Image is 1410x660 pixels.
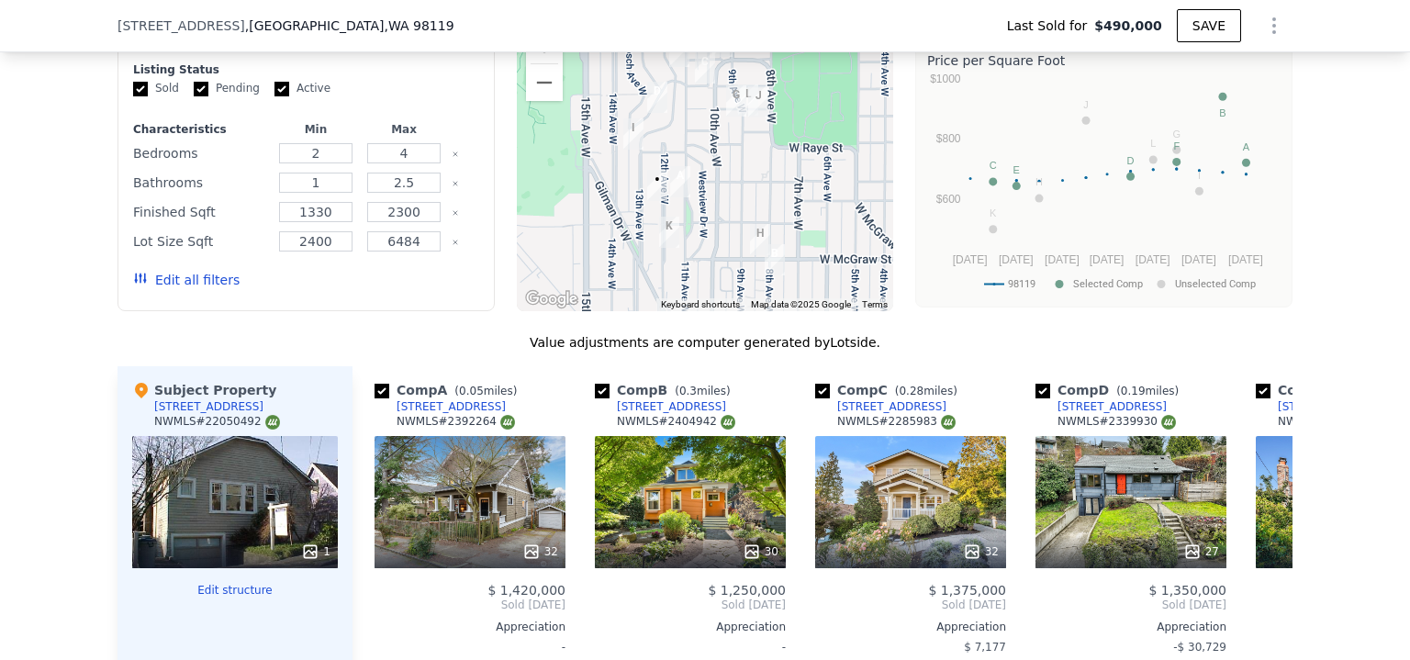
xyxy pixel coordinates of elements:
[1175,278,1256,290] text: Unselected Comp
[521,287,582,311] img: Google
[452,239,459,246] button: Clear
[661,298,740,311] button: Keyboard shortcuts
[1136,253,1170,266] text: [DATE]
[1148,583,1226,598] span: $ 1,350,000
[815,620,1006,634] div: Appreciation
[741,79,776,125] div: 811 W Newell St
[652,209,687,255] div: 2246 12th Ave W
[1172,129,1181,140] text: G
[928,583,1006,598] span: $ 1,375,000
[132,381,276,399] div: Subject Property
[930,73,961,85] text: $1000
[1013,164,1020,175] text: E
[1150,138,1156,149] text: L
[375,620,565,634] div: Appreciation
[375,634,565,660] div: -
[133,62,479,77] div: Listing Status
[743,543,778,561] div: 30
[397,414,515,430] div: NWMLS # 2392264
[1083,99,1089,110] text: J
[459,385,484,397] span: 0.05
[688,45,722,91] div: 1004 W Armour St
[1243,141,1250,152] text: A
[1127,155,1135,166] text: D
[1183,543,1219,561] div: 27
[663,159,698,205] div: 2531 11th Ave W
[667,385,737,397] span: ( miles)
[862,299,888,309] a: Terms (opens in new tab)
[999,253,1034,266] text: [DATE]
[1278,399,1387,414] div: [STREET_ADDRESS]
[941,415,956,430] img: NWMLS Logo
[133,199,268,225] div: Finished Sqft
[595,598,786,612] span: Sold [DATE]
[301,543,330,561] div: 1
[133,122,268,137] div: Characteristics
[679,385,697,397] span: 0.3
[117,17,245,35] span: [STREET_ADDRESS]
[384,18,453,33] span: , WA 98119
[1198,170,1201,181] text: I
[397,399,506,414] div: [STREET_ADDRESS]
[1008,278,1035,290] text: 98119
[1057,399,1167,414] div: [STREET_ADDRESS]
[743,217,778,263] div: 806 W Mcgraw St
[815,381,965,399] div: Comp C
[1181,253,1216,266] text: [DATE]
[990,207,997,218] text: K
[117,333,1292,352] div: Value adjustments are computer generated by Lotside .
[953,253,988,266] text: [DATE]
[452,180,459,187] button: Clear
[1228,253,1263,266] text: [DATE]
[617,414,735,430] div: NWMLS # 2404942
[1121,385,1146,397] span: 0.19
[1035,176,1043,187] text: H
[487,583,565,598] span: $ 1,420,000
[963,543,999,561] div: 32
[133,140,268,166] div: Bedrooms
[731,77,766,123] div: 2668 9th Ave W
[640,74,675,120] div: 2656 13th Ave W
[265,415,280,430] img: NWMLS Logo
[364,122,444,137] div: Max
[815,399,946,414] a: [STREET_ADDRESS]
[154,414,280,430] div: NWMLS # 22050492
[927,48,1281,73] div: Price per Square Foot
[522,543,558,561] div: 32
[595,620,786,634] div: Appreciation
[1173,140,1180,151] text: F
[1256,399,1387,414] a: [STREET_ADDRESS]
[616,111,651,157] div: 2605 13th Ave W
[521,287,582,311] a: Open this area in Google Maps (opens a new window)
[1035,381,1186,399] div: Comp D
[452,209,459,217] button: Clear
[133,229,268,254] div: Lot Size Sqft
[375,598,565,612] span: Sold [DATE]
[375,381,524,399] div: Comp A
[927,73,1281,303] svg: A chart.
[837,414,956,430] div: NWMLS # 2285983
[964,641,1006,654] span: $ 7,177
[133,82,148,96] input: Sold
[447,385,524,397] span: ( miles)
[1073,278,1143,290] text: Selected Comp
[888,385,965,397] span: ( miles)
[936,193,961,206] text: $600
[194,81,260,96] label: Pending
[194,82,208,96] input: Pending
[500,415,515,430] img: NWMLS Logo
[1007,17,1095,35] span: Last Sold for
[595,381,738,399] div: Comp B
[132,583,338,598] button: Edit structure
[133,271,240,289] button: Edit all filters
[375,399,506,414] a: [STREET_ADDRESS]
[1256,381,1398,399] div: Comp E
[1256,7,1292,44] button: Show Options
[1278,414,1396,430] div: NWMLS # 2285780
[1161,415,1176,430] img: NWMLS Logo
[837,399,946,414] div: [STREET_ADDRESS]
[1035,399,1167,414] a: [STREET_ADDRESS]
[719,78,754,124] div: 903 W Newell St
[154,399,263,414] div: [STREET_ADDRESS]
[1094,17,1162,35] span: $490,000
